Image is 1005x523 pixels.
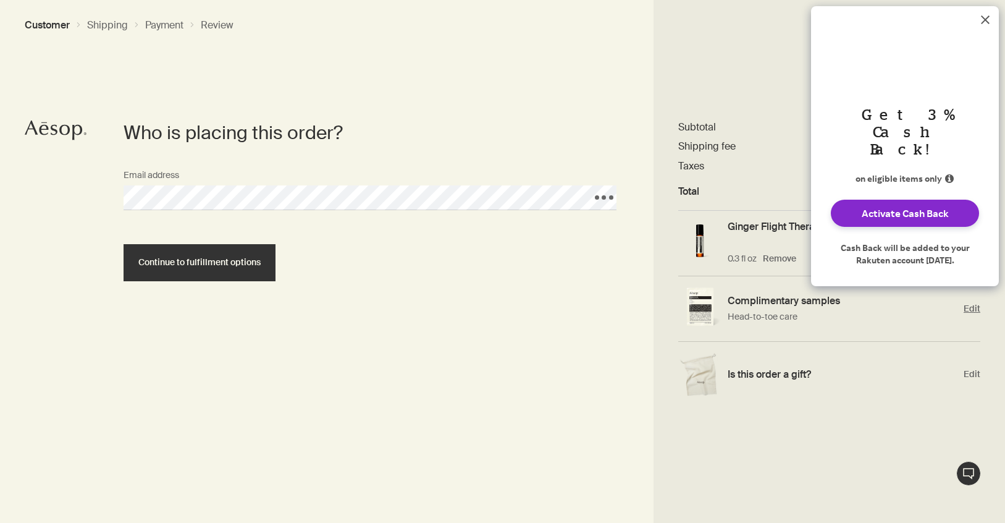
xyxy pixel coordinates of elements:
[678,276,980,342] div: Edit
[763,253,796,265] button: Remove
[678,342,980,407] div: Edit
[728,310,957,323] p: Head-to-toe care
[201,19,233,32] button: Review
[728,368,957,381] h4: Is this order a gift?
[678,224,721,262] img: Ginger Flight Therapy in amber glass bottle
[728,294,957,307] h4: Complimentary samples
[87,19,128,32] button: Shipping
[728,253,757,265] p: 0.3 fl oz
[145,19,183,32] button: Payment
[678,220,721,266] a: Ginger Flight Therapy in amber glass bottle
[956,461,981,486] button: Live Assistance
[124,244,275,281] button: Continue to fulfillment options
[138,258,261,267] span: Continue to fulfillment options
[678,159,704,172] dt: Taxes
[678,185,699,198] dt: Total
[964,368,980,380] span: Edit
[728,220,826,233] a: Ginger Flight Therapy
[124,121,598,145] h2: Who is placing this order?
[124,185,616,210] input: Email address
[678,287,721,330] img: Single sample sachet
[25,19,70,32] button: Customer
[678,121,716,134] dt: Subtotal
[678,353,721,396] img: Gift wrap example
[964,303,980,315] span: Edit
[678,140,736,153] dt: Shipping fee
